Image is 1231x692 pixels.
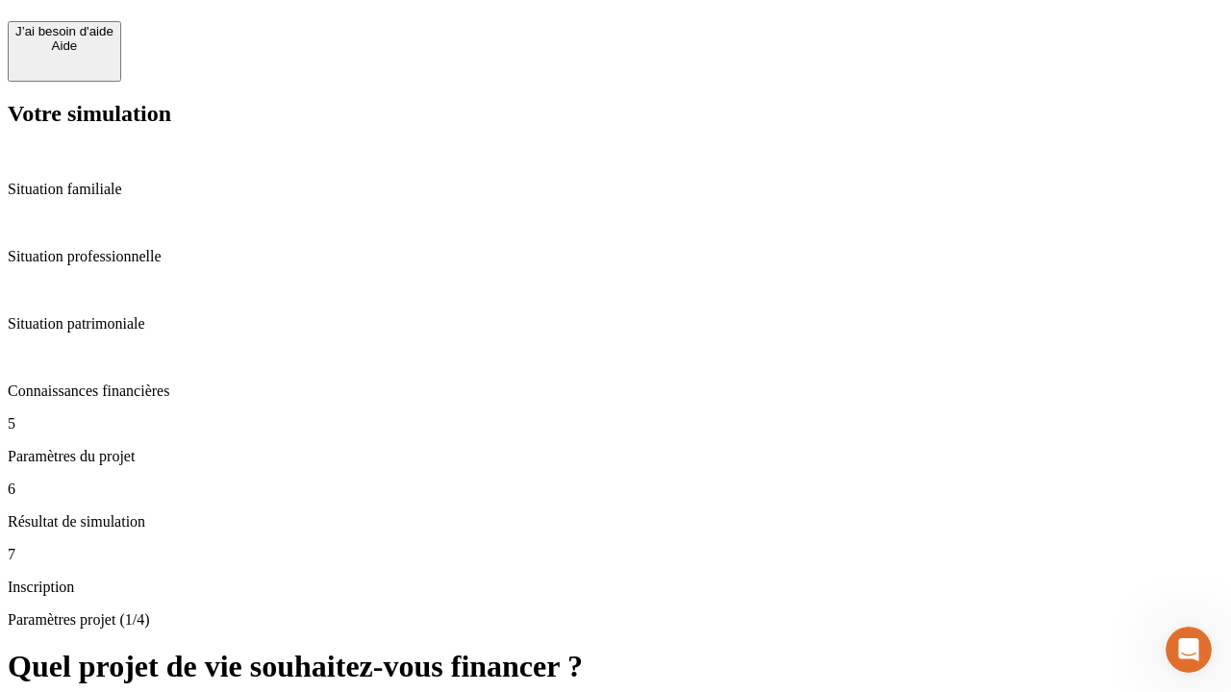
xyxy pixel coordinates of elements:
[8,248,1223,265] p: Situation professionnelle
[8,101,1223,127] h2: Votre simulation
[8,481,1223,498] p: 6
[8,546,1223,563] p: 7
[8,21,121,82] button: J’ai besoin d'aideAide
[8,513,1223,531] p: Résultat de simulation
[1166,627,1212,673] iframe: Intercom live chat
[8,649,1223,684] h1: Quel projet de vie souhaitez-vous financer ?
[8,383,1223,400] p: Connaissances financières
[8,415,1223,432] p: 5
[8,579,1223,596] p: Inscription
[8,315,1223,333] p: Situation patrimoniale
[15,24,113,38] div: J’ai besoin d'aide
[8,448,1223,465] p: Paramètres du projet
[15,38,113,53] div: Aide
[8,181,1223,198] p: Situation familiale
[8,611,1223,629] p: Paramètres projet (1/4)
